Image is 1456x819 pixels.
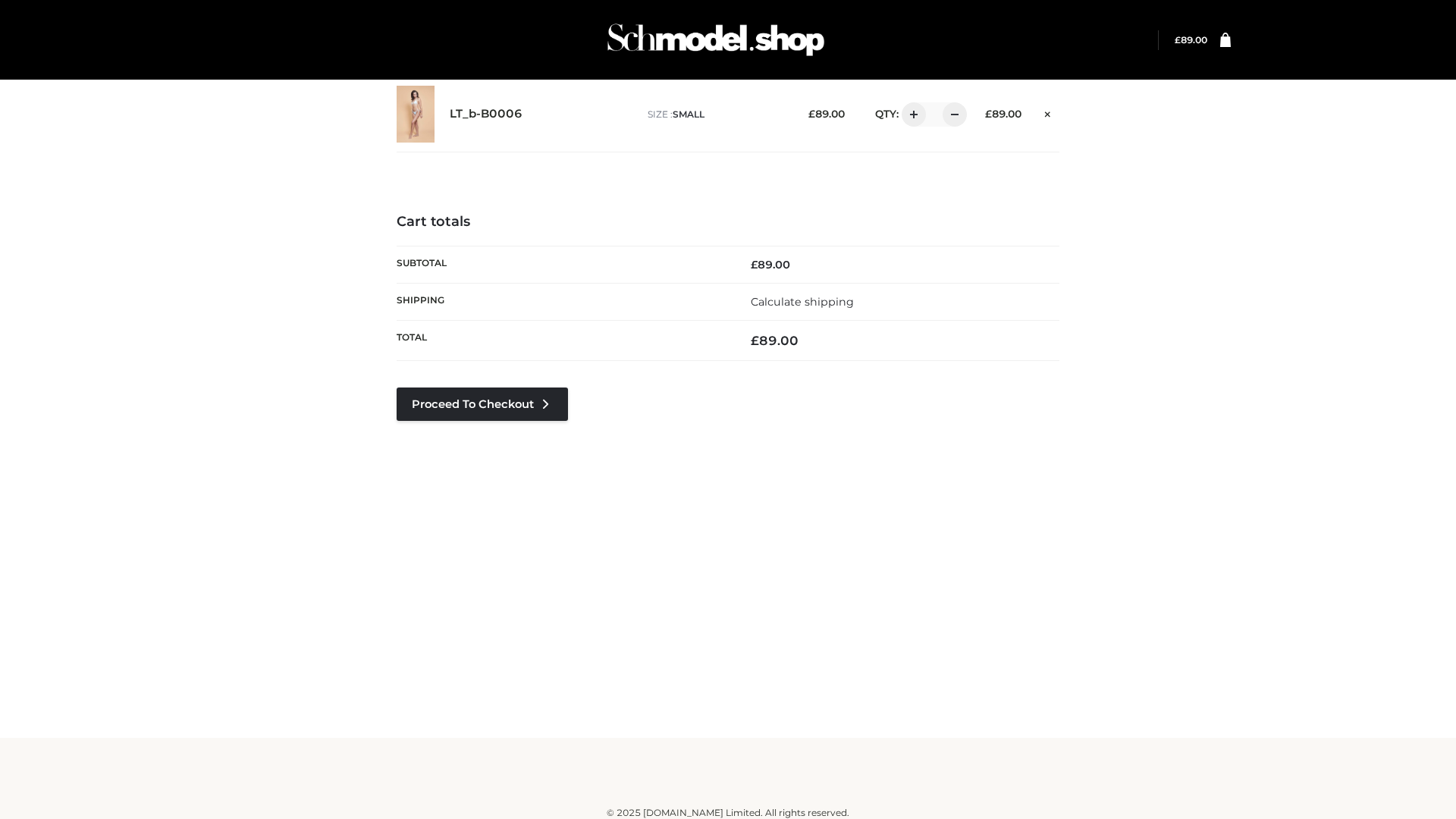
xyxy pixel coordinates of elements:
a: £89.00 [1175,34,1207,45]
span: SMALL [673,108,704,120]
h4: Cart totals [397,214,1059,231]
th: Shipping [397,283,728,320]
a: Calculate shipping [751,295,854,309]
th: Subtotal [397,246,728,283]
p: size : [648,108,785,121]
span: £ [1175,34,1181,45]
a: LT_b-B0006 [450,107,522,121]
bdi: 89.00 [751,333,799,348]
div: QTY: [860,102,962,127]
bdi: 89.00 [808,108,845,120]
img: Schmodel Admin 964 [602,10,830,70]
th: Total [397,321,728,361]
span: £ [985,108,992,120]
a: Remove this item [1037,102,1059,122]
bdi: 89.00 [1175,34,1207,45]
span: £ [808,108,815,120]
a: Proceed to Checkout [397,388,568,421]
span: £ [751,333,759,348]
bdi: 89.00 [751,258,790,271]
span: £ [751,258,758,271]
bdi: 89.00 [985,108,1021,120]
